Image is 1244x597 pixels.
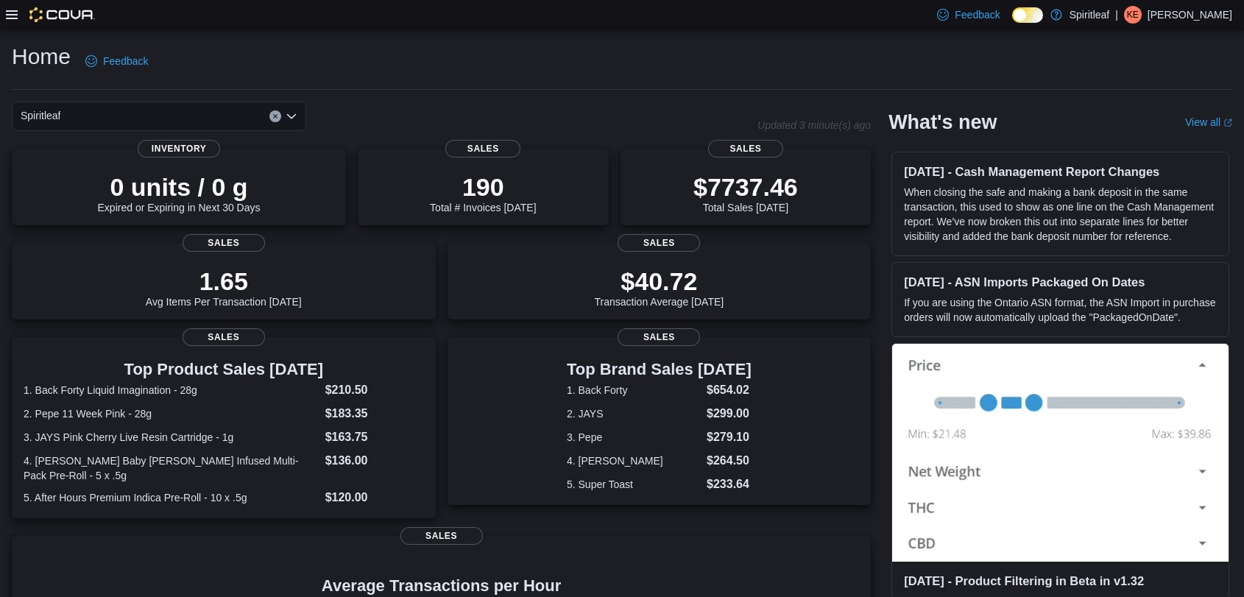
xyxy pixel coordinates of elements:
[325,405,424,423] dd: $183.35
[1012,23,1013,24] span: Dark Mode
[325,381,424,399] dd: $210.50
[707,476,752,493] dd: $233.64
[286,110,297,122] button: Open list of options
[325,452,424,470] dd: $136.00
[183,328,265,346] span: Sales
[1223,119,1232,127] svg: External link
[567,406,701,421] dt: 2. JAYS
[98,172,261,213] div: Expired or Expiring in Next 30 Days
[400,527,483,545] span: Sales
[567,430,701,445] dt: 3. Pepe
[567,453,701,468] dt: 4. [PERSON_NAME]
[146,266,302,308] div: Avg Items Per Transaction [DATE]
[904,185,1217,244] p: When closing the safe and making a bank deposit in the same transaction, this used to show as one...
[430,172,536,213] div: Total # Invoices [DATE]
[618,234,700,252] span: Sales
[707,452,752,470] dd: $264.50
[595,266,724,296] p: $40.72
[24,361,424,378] h3: Top Product Sales [DATE]
[693,172,798,213] div: Total Sales [DATE]
[24,490,319,505] dt: 5. After Hours Premium Indica Pre-Roll - 10 x .5g
[1115,6,1118,24] p: |
[708,140,783,158] span: Sales
[955,7,1000,22] span: Feedback
[567,361,752,378] h3: Top Brand Sales [DATE]
[24,430,319,445] dt: 3. JAYS Pink Cherry Live Resin Cartridge - 1g
[693,172,798,202] p: $7737.46
[183,234,265,252] span: Sales
[1185,116,1232,128] a: View allExternal link
[24,577,859,595] h4: Average Transactions per Hour
[1124,6,1142,24] div: Kaitlyn E
[904,164,1217,179] h3: [DATE] - Cash Management Report Changes
[1012,7,1043,23] input: Dark Mode
[325,489,424,506] dd: $120.00
[79,46,154,76] a: Feedback
[904,295,1217,325] p: If you are using the Ontario ASN format, the ASN Import in purchase orders will now automatically...
[757,119,871,131] p: Updated 3 minute(s) ago
[269,110,281,122] button: Clear input
[707,428,752,446] dd: $279.10
[707,405,752,423] dd: $299.00
[146,266,302,296] p: 1.65
[1148,6,1232,24] p: [PERSON_NAME]
[21,107,60,124] span: Spiritleaf
[445,140,520,158] span: Sales
[904,573,1217,588] h3: [DATE] - Product Filtering in Beta in v1.32
[1127,6,1139,24] span: KE
[430,172,536,202] p: 190
[325,428,424,446] dd: $163.75
[24,406,319,421] dt: 2. Pepe 11 Week Pink - 28g
[1070,6,1109,24] p: Spiritleaf
[595,266,724,308] div: Transaction Average [DATE]
[707,381,752,399] dd: $654.02
[29,7,95,22] img: Cova
[138,140,220,158] span: Inventory
[24,383,319,398] dt: 1. Back Forty Liquid Imagination - 28g
[888,110,997,134] h2: What's new
[567,383,701,398] dt: 1. Back Forty
[12,42,71,71] h1: Home
[904,275,1217,289] h3: [DATE] - ASN Imports Packaged On Dates
[103,54,148,68] span: Feedback
[618,328,700,346] span: Sales
[24,453,319,483] dt: 4. [PERSON_NAME] Baby [PERSON_NAME] Infused Multi-Pack Pre-Roll - 5 x .5g
[98,172,261,202] p: 0 units / 0 g
[567,477,701,492] dt: 5. Super Toast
